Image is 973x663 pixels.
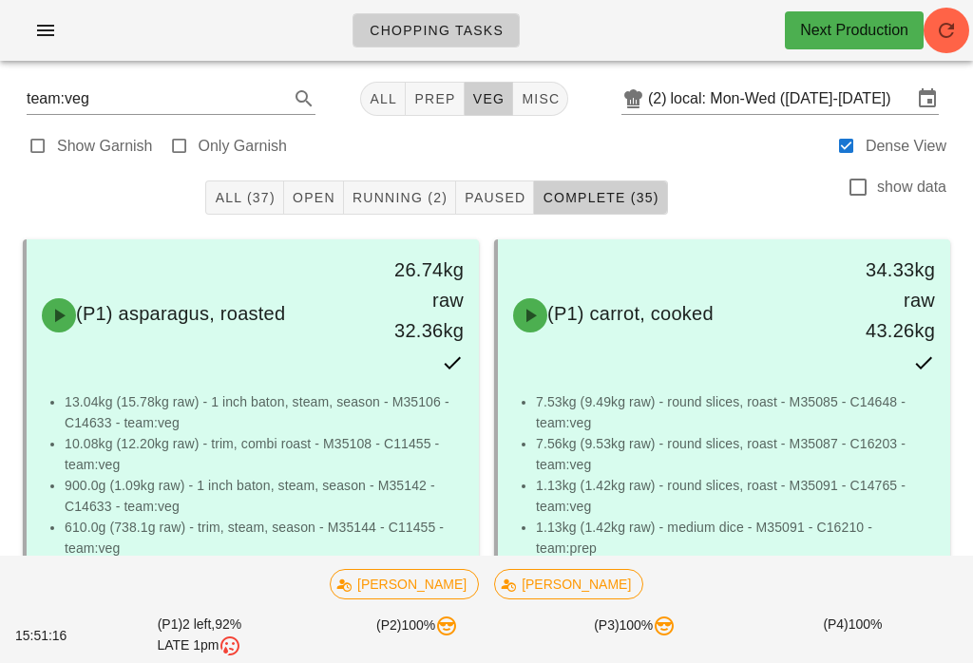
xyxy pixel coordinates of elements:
[534,180,667,215] button: Complete (35)
[94,635,304,657] div: LATE 1pm
[292,190,335,205] span: Open
[11,622,90,650] div: 15:51:16
[375,255,464,346] div: 26.74kg raw 32.36kg
[744,611,962,661] div: (P4) 100%
[199,137,287,156] label: Only Garnish
[464,190,525,205] span: Paused
[536,517,935,559] li: 1.13kg (1.42kg raw) - medium dice - M35091 - C16210 - team:prep
[472,91,506,106] span: veg
[369,23,504,38] span: Chopping Tasks
[65,433,464,475] li: 10.08kg (12.20kg raw) - trim, combi roast - M35108 - C11455 - team:veg
[536,433,935,475] li: 7.56kg (9.53kg raw) - round slices, roast - M35087 - C16203 - team:veg
[406,82,464,116] button: prep
[521,91,560,106] span: misc
[506,570,631,598] span: [PERSON_NAME]
[309,611,526,661] div: (P2) 100%
[352,190,448,205] span: Running (2)
[65,475,464,517] li: 900.0g (1.09kg raw) - 1 inch baton, steam, season - M35142 - C14633 - team:veg
[542,190,658,205] span: Complete (35)
[648,89,671,108] div: (2)
[57,137,153,156] label: Show Garnish
[456,180,534,215] button: Paused
[76,303,285,324] span: (P1) asparagus, roasted
[413,91,455,106] span: prep
[214,190,275,205] span: All (37)
[513,82,568,116] button: misc
[877,178,946,197] label: show data
[465,82,514,116] button: veg
[353,13,520,47] a: Chopping Tasks
[90,611,308,661] div: (P1) 92%
[344,180,456,215] button: Running (2)
[65,517,464,559] li: 610.0g (738.1g raw) - trim, steam, season - M35144 - C11455 - team:veg
[847,255,935,346] div: 34.33kg raw 43.26kg
[800,19,908,42] div: Next Production
[369,91,397,106] span: All
[205,180,283,215] button: All (37)
[360,82,406,116] button: All
[547,303,714,324] span: (P1) carrot, cooked
[182,616,215,632] span: 2 left,
[866,137,946,156] label: Dense View
[342,570,467,598] span: [PERSON_NAME]
[65,391,464,433] li: 13.04kg (15.78kg raw) - 1 inch baton, steam, season - M35106 - C14633 - team:veg
[536,475,935,517] li: 1.13kg (1.42kg raw) - round slices, roast - M35091 - C14765 - team:veg
[536,391,935,433] li: 7.53kg (9.49kg raw) - round slices, roast - M35085 - C14648 - team:veg
[284,180,344,215] button: Open
[526,611,744,661] div: (P3) 100%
